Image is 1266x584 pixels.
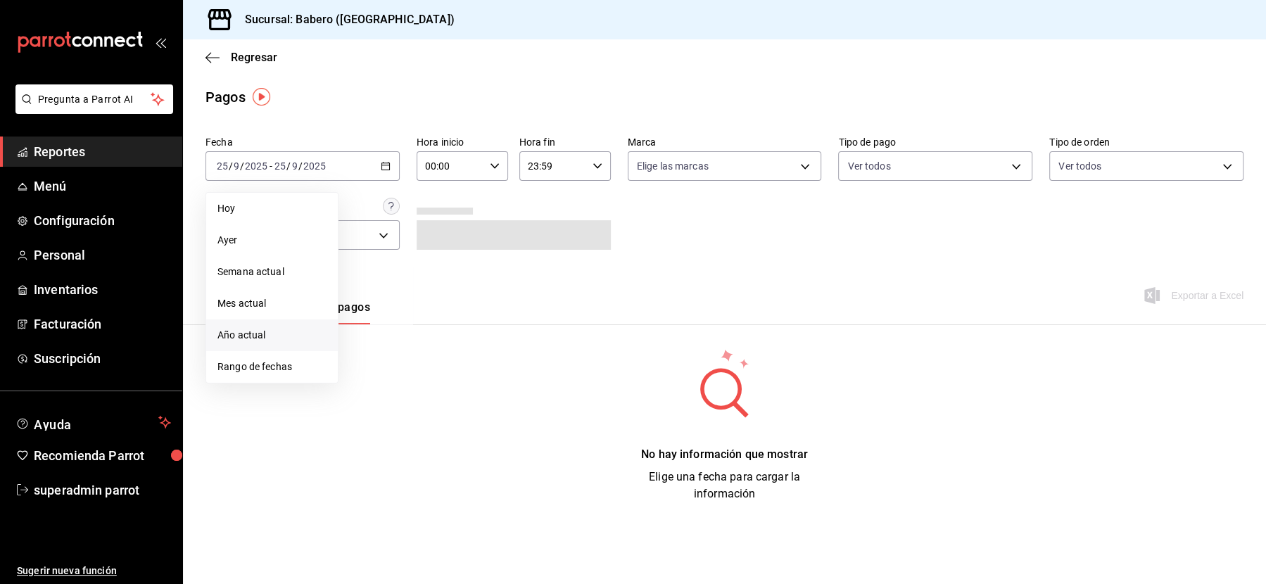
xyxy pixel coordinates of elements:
[34,211,171,230] span: Configuración
[217,201,327,216] span: Hoy
[34,349,171,368] span: Suscripción
[240,160,244,172] span: /
[217,265,327,279] span: Semana actual
[34,481,171,500] span: superadmin parrot
[34,177,171,196] span: Menú
[205,137,400,147] label: Fecha
[253,88,270,106] img: Tooltip marker
[217,233,327,248] span: Ayer
[34,142,171,161] span: Reportes
[17,564,171,578] span: Sugerir nueva función
[286,160,291,172] span: /
[1058,159,1101,173] span: Ver todos
[244,160,268,172] input: ----
[847,159,890,173] span: Ver todos
[34,446,171,465] span: Recomienda Parrot
[1049,137,1243,147] label: Tipo de orden
[298,160,303,172] span: /
[231,51,277,64] span: Regresar
[217,296,327,311] span: Mes actual
[234,11,455,28] h3: Sucursal: Babero ([GEOGRAPHIC_DATA])
[34,280,171,299] span: Inventarios
[34,315,171,334] span: Facturación
[229,160,233,172] span: /
[270,160,272,172] span: -
[291,160,298,172] input: --
[34,246,171,265] span: Personal
[15,84,173,114] button: Pregunta a Parrot AI
[205,51,277,64] button: Regresar
[205,87,246,108] div: Pagos
[628,137,822,147] label: Marca
[233,160,240,172] input: --
[303,160,327,172] input: ----
[316,300,370,324] button: Ver pagos
[216,160,229,172] input: --
[637,159,709,173] span: Elige las marcas
[155,37,166,48] button: open_drawer_menu
[519,137,611,147] label: Hora fin
[10,102,173,117] a: Pregunta a Parrot AI
[274,160,286,172] input: --
[38,92,151,107] span: Pregunta a Parrot AI
[217,328,327,343] span: Año actual
[417,137,508,147] label: Hora inicio
[619,446,830,463] div: No hay información que mostrar
[649,470,800,500] span: Elige una fecha para cargar la información
[217,360,327,374] span: Rango de fechas
[34,414,153,431] span: Ayuda
[838,137,1032,147] label: Tipo de pago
